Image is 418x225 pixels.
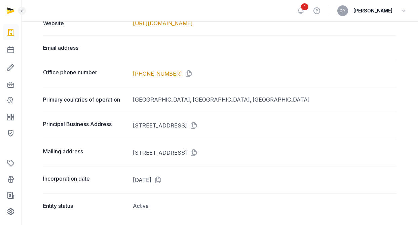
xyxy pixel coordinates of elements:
[340,9,346,13] span: DY
[43,120,127,131] dt: Principal Business Address
[43,96,127,104] dt: Primary countries of operation
[133,70,182,78] a: [PHONE_NUMBER]
[43,19,127,27] dt: Website
[133,120,396,131] dd: [STREET_ADDRESS]
[43,175,127,185] dt: Incorporation date
[133,202,396,210] dd: Active
[301,3,308,10] span: 1
[384,193,418,225] iframe: Chat Widget
[43,44,127,52] dt: Email address
[133,147,396,158] dd: [STREET_ADDRESS]
[133,20,193,27] a: [URL][DOMAIN_NAME]
[133,96,396,104] dd: [GEOGRAPHIC_DATA], [GEOGRAPHIC_DATA], [GEOGRAPHIC_DATA]
[337,5,348,16] button: DY
[43,147,127,158] dt: Mailing address
[133,175,396,185] dd: [DATE]
[43,202,127,210] dt: Entity status
[133,70,182,77] span: [PHONE_NUMBER]
[353,7,392,15] span: [PERSON_NAME]
[43,68,127,79] dt: Office phone number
